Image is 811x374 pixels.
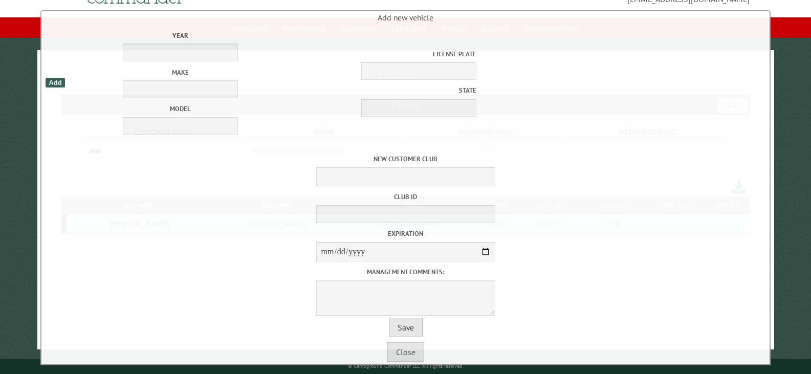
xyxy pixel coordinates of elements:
[44,154,767,164] label: New customer club
[46,78,64,87] div: Add
[83,31,278,40] label: Year
[44,12,767,142] span: Add new vehicle
[44,192,767,202] label: Club ID
[83,68,278,77] label: Make
[44,229,767,238] label: Expiration
[389,318,423,337] button: Save
[83,104,278,114] label: Model
[348,363,464,369] small: © Campground Commander LLC. All rights reserved.
[387,342,424,362] button: Close
[281,49,476,59] label: License Plate
[281,85,476,95] label: State
[44,267,767,277] label: Management comments:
